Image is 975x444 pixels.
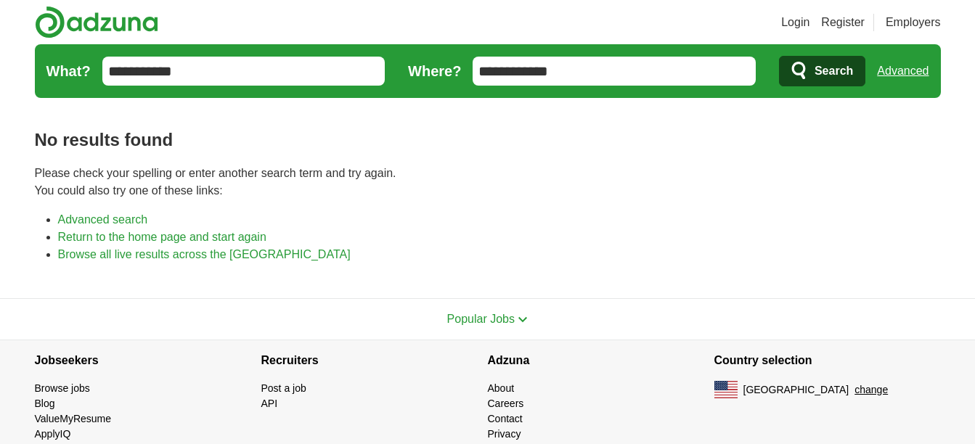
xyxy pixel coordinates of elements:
a: Login [781,14,809,31]
p: Please check your spelling or enter another search term and try again. You could also try one of ... [35,165,941,200]
span: [GEOGRAPHIC_DATA] [743,382,849,398]
button: change [854,382,888,398]
img: Adzuna logo [35,6,158,38]
a: Browse jobs [35,382,90,394]
a: Advanced search [58,213,148,226]
a: Privacy [488,428,521,440]
a: Post a job [261,382,306,394]
h4: Country selection [714,340,941,381]
span: Popular Jobs [447,313,515,325]
a: ApplyIQ [35,428,71,440]
a: Advanced [877,57,929,86]
a: About [488,382,515,394]
button: Search [779,56,865,86]
a: API [261,398,278,409]
a: Employers [886,14,941,31]
label: Where? [408,60,461,82]
img: US flag [714,381,738,398]
h1: No results found [35,127,941,153]
span: Search [815,57,853,86]
a: Return to the home page and start again [58,231,266,243]
a: Register [821,14,865,31]
img: toggle icon [518,316,528,323]
label: What? [46,60,91,82]
a: ValueMyResume [35,413,112,424]
a: Browse all live results across the [GEOGRAPHIC_DATA] [58,248,351,260]
a: Careers [488,398,524,409]
a: Contact [488,413,523,424]
a: Blog [35,398,55,409]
